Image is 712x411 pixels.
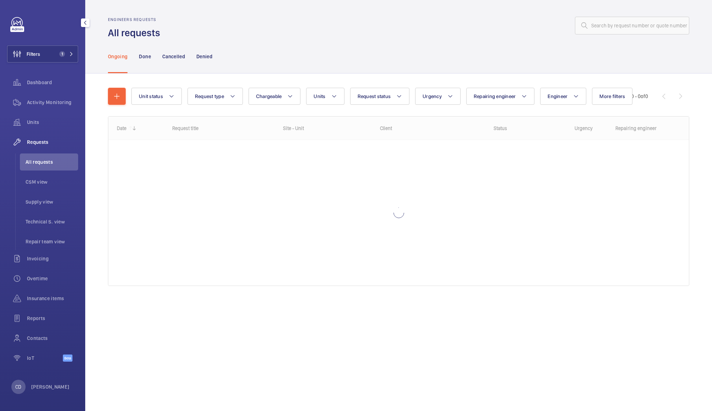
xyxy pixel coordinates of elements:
span: Activity Monitoring [27,99,78,106]
button: Urgency [415,88,461,105]
h2: Engineers requests [108,17,164,22]
span: Insurance items [27,295,78,302]
button: Repairing engineer [466,88,535,105]
span: Reports [27,315,78,322]
span: All requests [26,158,78,166]
span: Repair team view [26,238,78,245]
p: Denied [196,53,212,60]
span: Overtime [27,275,78,282]
span: Contacts [27,335,78,342]
button: Units [306,88,344,105]
button: Engineer [540,88,586,105]
span: Units [314,93,325,99]
span: 1 [59,51,65,57]
span: Chargeable [256,93,282,99]
span: Unit status [139,93,163,99]
span: Filters [27,50,40,58]
button: Chargeable [249,88,301,105]
span: Requests [27,139,78,146]
button: Request type [187,88,243,105]
span: of [641,93,645,99]
p: Done [139,53,151,60]
h1: All requests [108,26,164,39]
span: More filters [599,93,625,99]
button: More filters [592,88,632,105]
span: Invoicing [27,255,78,262]
span: 0 - 0 0 [631,94,648,99]
span: Technical S. view [26,218,78,225]
span: Request status [358,93,391,99]
button: Filters1 [7,45,78,63]
span: Supply view [26,198,78,205]
button: Unit status [131,88,182,105]
span: CSM view [26,178,78,185]
span: Urgency [423,93,442,99]
span: Engineer [548,93,567,99]
span: Beta [63,355,72,362]
span: Dashboard [27,79,78,86]
span: Repairing engineer [474,93,516,99]
input: Search by request number or quote number [575,17,689,34]
span: Request type [195,93,224,99]
p: Cancelled [162,53,185,60]
span: IoT [27,355,63,362]
p: [PERSON_NAME] [31,383,70,390]
p: CD [15,383,21,390]
p: Ongoing [108,53,127,60]
button: Request status [350,88,410,105]
span: Units [27,119,78,126]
